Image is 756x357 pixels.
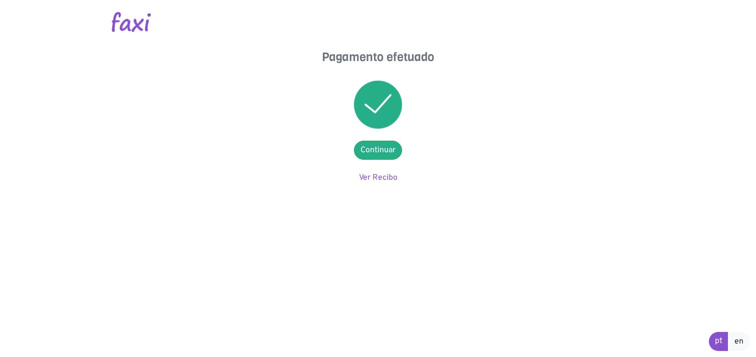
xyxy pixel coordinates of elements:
[359,173,398,183] a: Ver Recibo
[354,81,402,129] img: success
[354,141,402,160] a: Continuar
[278,50,478,65] h4: Pagamento efetuado
[728,332,750,351] a: en
[709,332,728,351] a: pt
